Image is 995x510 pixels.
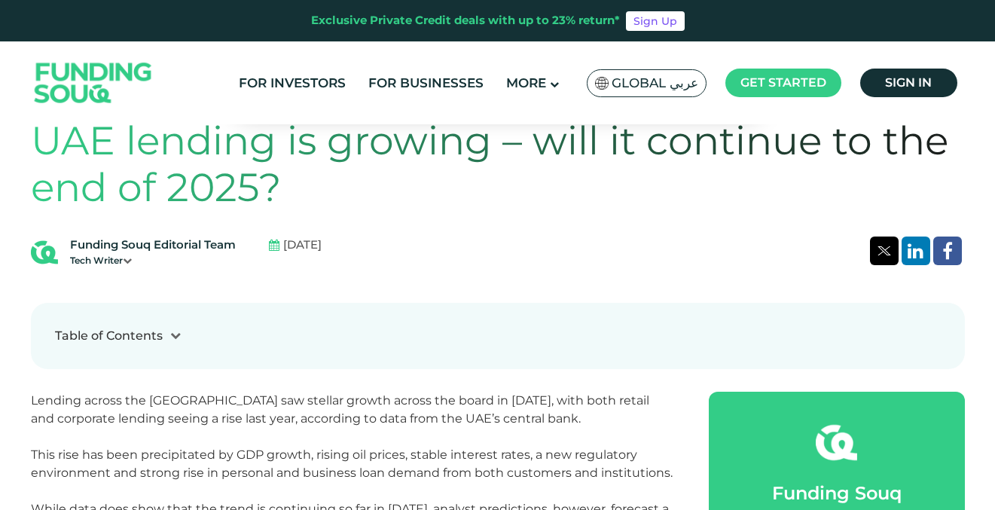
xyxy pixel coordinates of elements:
a: Sign Up [626,11,685,31]
img: Blog Author [31,239,58,266]
div: Funding Souq Editorial Team [70,237,236,254]
h1: UAE lending is growing – will it continue to the end of 2025? [31,118,965,212]
div: Tech Writer [70,254,236,267]
span: Global عربي [612,75,698,92]
span: Sign in [885,75,932,90]
div: Table of Contents [55,327,163,345]
span: Get started [740,75,826,90]
a: For Businesses [365,71,487,96]
span: More [506,75,546,90]
span: Funding Souq [772,482,902,504]
img: SA Flag [595,77,609,90]
div: Exclusive Private Credit deals with up to 23% return* [311,12,620,29]
img: Logo [20,45,167,121]
a: For Investors [235,71,349,96]
img: fsicon [816,422,857,463]
a: Sign in [860,69,957,97]
img: twitter [877,246,891,255]
span: [DATE] [283,237,322,254]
